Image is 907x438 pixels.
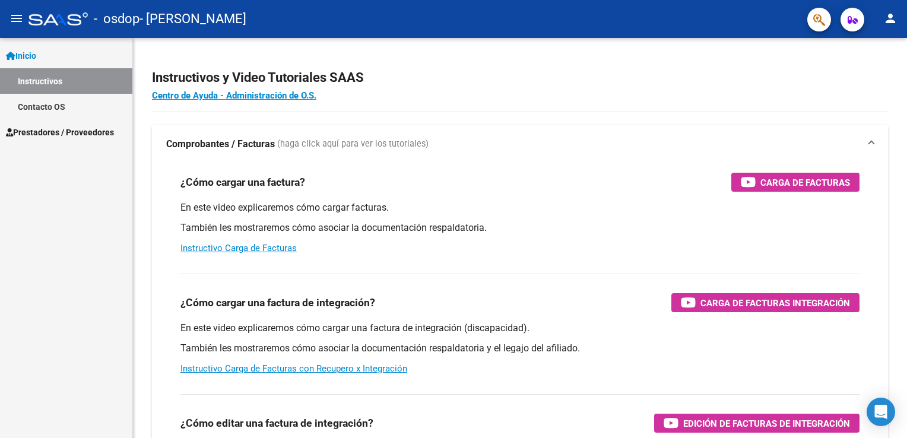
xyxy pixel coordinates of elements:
[883,11,898,26] mat-icon: person
[654,414,860,433] button: Edición de Facturas de integración
[671,293,860,312] button: Carga de Facturas Integración
[9,11,24,26] mat-icon: menu
[6,126,114,139] span: Prestadores / Proveedores
[180,322,860,335] p: En este video explicaremos cómo cargar una factura de integración (discapacidad).
[760,175,850,190] span: Carga de Facturas
[166,138,275,151] strong: Comprobantes / Facturas
[180,201,860,214] p: En este video explicaremos cómo cargar facturas.
[180,294,375,311] h3: ¿Cómo cargar una factura de integración?
[180,342,860,355] p: También les mostraremos cómo asociar la documentación respaldatoria y el legajo del afiliado.
[731,173,860,192] button: Carga de Facturas
[180,363,407,374] a: Instructivo Carga de Facturas con Recupero x Integración
[6,49,36,62] span: Inicio
[152,66,888,89] h2: Instructivos y Video Tutoriales SAAS
[867,398,895,426] div: Open Intercom Messenger
[683,416,850,431] span: Edición de Facturas de integración
[277,138,429,151] span: (haga click aquí para ver los tutoriales)
[180,415,373,431] h3: ¿Cómo editar una factura de integración?
[94,6,139,32] span: - osdop
[180,174,305,191] h3: ¿Cómo cargar una factura?
[152,90,316,101] a: Centro de Ayuda - Administración de O.S.
[180,221,860,234] p: También les mostraremos cómo asociar la documentación respaldatoria.
[152,125,888,163] mat-expansion-panel-header: Comprobantes / Facturas (haga click aquí para ver los tutoriales)
[700,296,850,310] span: Carga de Facturas Integración
[180,243,297,253] a: Instructivo Carga de Facturas
[139,6,246,32] span: - [PERSON_NAME]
